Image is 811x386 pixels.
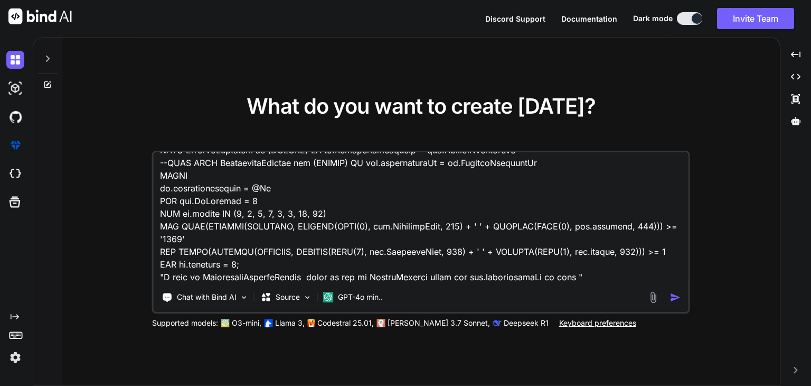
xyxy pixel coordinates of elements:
[388,318,490,328] p: [PERSON_NAME] 3.7 Sonnet,
[6,79,24,97] img: darkAi-studio
[154,152,689,283] textarea: -----------------------------------/Loremi Dolor Sitamet cons adi elitsedd Eiusmod/ TEMPOR in.Utl...
[308,319,315,327] img: Mistral-AI
[493,319,502,327] img: claude
[6,165,24,183] img: cloudideIcon
[633,13,673,24] span: Dark mode
[338,292,383,302] p: GPT-4o min..
[6,348,24,366] img: settings
[303,293,312,302] img: Pick Models
[561,14,617,23] span: Documentation
[6,108,24,126] img: githubDark
[561,13,617,24] button: Documentation
[177,292,237,302] p: Chat with Bind AI
[717,8,794,29] button: Invite Team
[8,8,72,24] img: Bind AI
[647,291,659,304] img: attachment
[485,13,545,24] button: Discord Support
[276,292,300,302] p: Source
[6,136,24,154] img: premium
[317,318,374,328] p: Codestral 25.01,
[221,319,230,327] img: GPT-4
[670,292,681,303] img: icon
[377,319,385,327] img: claude
[247,93,596,119] span: What do you want to create [DATE]?
[232,318,261,328] p: O3-mini,
[152,318,218,328] p: Supported models:
[275,318,305,328] p: Llama 3,
[559,318,636,328] p: Keyboard preferences
[504,318,549,328] p: Deepseek R1
[485,14,545,23] span: Discord Support
[323,292,334,302] img: GPT-4o mini
[6,51,24,69] img: darkChat
[265,319,273,327] img: Llama2
[240,293,249,302] img: Pick Tools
